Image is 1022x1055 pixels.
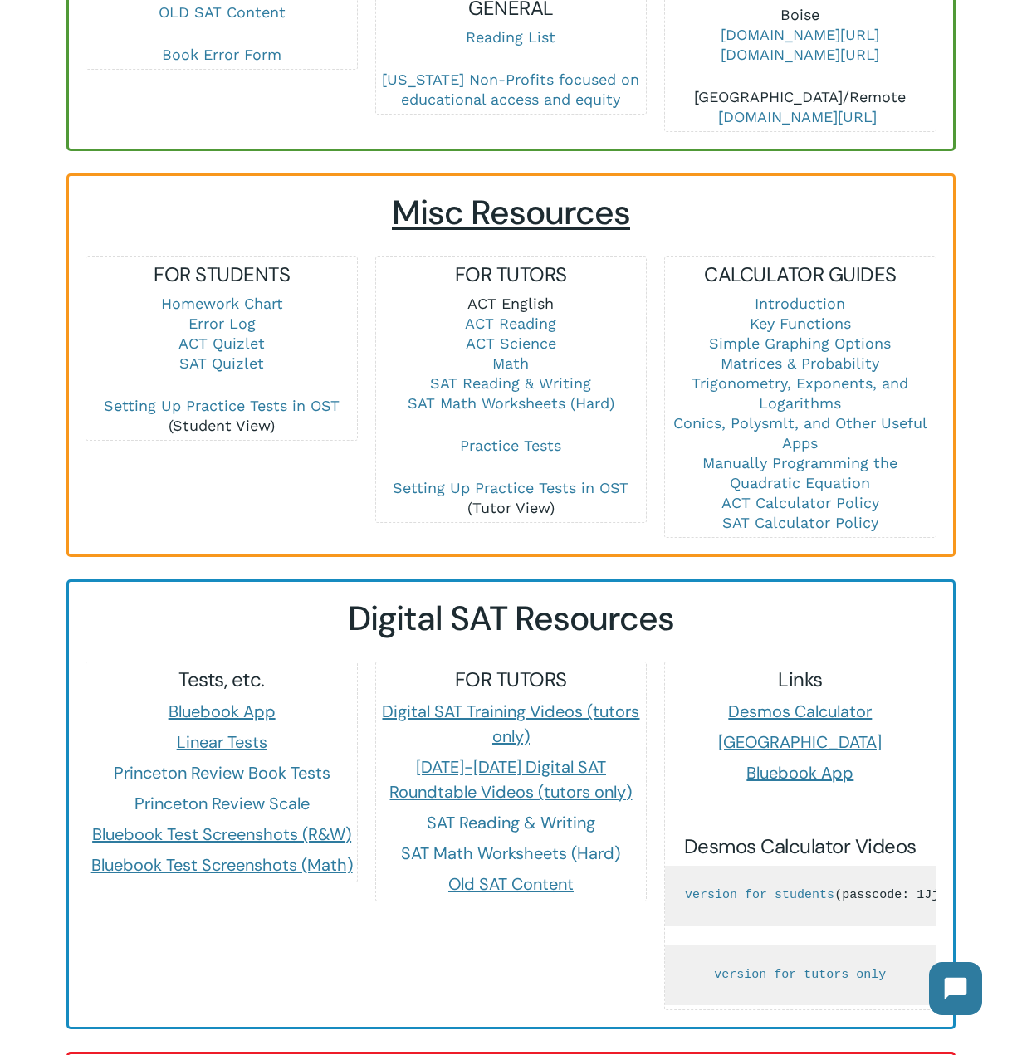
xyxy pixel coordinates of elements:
a: Setting Up Practice Tests in OST [104,397,340,414]
span: Misc Resources [392,191,630,235]
a: Key Functions [750,315,851,332]
a: SAT Math Worksheets (Hard) [408,394,614,412]
a: version for students [685,888,834,902]
a: [DOMAIN_NAME][URL] [718,108,877,125]
a: Bluebook Test Screenshots (R&W) [92,823,351,845]
a: [DOMAIN_NAME][URL] [721,26,879,43]
a: SAT Quizlet [179,354,264,372]
a: ACT Reading [465,315,556,332]
a: Matrices & Probability [721,354,879,372]
h5: FOR STUDENTS [86,261,356,288]
a: Homework Chart [161,295,283,312]
a: [GEOGRAPHIC_DATA] [718,731,882,753]
a: SAT Reading & Writing [430,374,591,392]
a: Digital SAT Training Videos (tutors only) [382,701,639,747]
p: (Student View) [86,396,356,436]
iframe: Chatbot [912,945,999,1032]
h5: CALCULATOR GUIDES [665,261,935,288]
a: Desmos Calculator [728,701,872,722]
h5: Links [665,667,935,693]
a: Reading List [466,28,555,46]
h5: Desmos Calculator Videos [665,833,935,860]
a: Bluebook App [169,701,276,722]
h5: FOR TUTORS [376,667,646,693]
a: ACT Science [466,335,556,352]
a: Manually Programming the Quadratic Equation [702,454,897,491]
a: Book Error Form [162,46,281,63]
a: Bluebook Test Screenshots (Math) [91,854,353,876]
a: Math [492,354,529,372]
a: ACT Quizlet [178,335,265,352]
h2: Digital SAT Resources [86,598,936,639]
a: OLD SAT Content [159,3,286,21]
a: Old SAT Content [448,873,574,895]
a: ACT Calculator Policy [721,494,879,511]
a: Practice Tests [460,437,561,454]
h5: Tests, etc. [86,667,356,693]
a: ACT English [467,295,554,312]
p: (Tutor View) [376,478,646,518]
a: Trigonometry, Exponents, and Logarithms [692,374,908,412]
a: SAT Math Worksheets (Hard) [401,843,620,864]
a: Conics, Polysmlt, and Other Useful Apps [673,414,927,452]
h5: FOR TUTORS [376,261,646,288]
a: version for tutors only [714,968,886,982]
a: Error Log [188,315,256,332]
a: Introduction [755,295,845,312]
a: [US_STATE] Non-Profits focused on educational access and equity [382,71,639,108]
a: Princeton Review Scale [134,793,310,814]
p: [GEOGRAPHIC_DATA]/Remote [665,87,935,127]
p: Boise [665,5,935,87]
a: Simple Graphing Options [709,335,891,352]
a: Princeton Review Book Tests [114,762,330,784]
a: SAT Reading & Writing [427,812,595,833]
a: [DATE]-[DATE] Digital SAT Roundtable Videos (tutors only) [389,756,632,803]
a: [DOMAIN_NAME][URL] [721,46,879,63]
a: Linear Tests [177,731,267,753]
a: SAT Calculator Policy [722,514,878,531]
a: Setting Up Practice Tests in OST [393,479,628,496]
pre: (passcode: 1JjKqk4* ) [665,866,935,926]
a: Bluebook App [746,762,853,784]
